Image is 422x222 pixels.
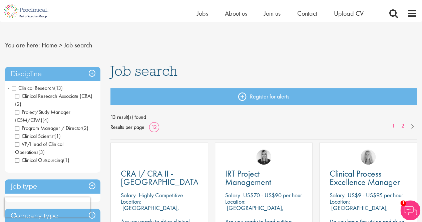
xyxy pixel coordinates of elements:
[5,179,100,194] h3: Job type
[110,122,144,132] span: Results per page
[330,204,388,218] p: [GEOGRAPHIC_DATA], [GEOGRAPHIC_DATA]
[63,157,69,164] span: (1)
[334,9,364,18] a: Upload CV
[110,88,417,105] a: Register for alerts
[15,133,54,140] span: Clinical Scientist
[54,84,63,91] span: (13)
[7,83,9,93] span: -
[121,170,198,186] a: CRA I/ CRA II - [GEOGRAPHIC_DATA]
[361,150,376,165] img: Shannon Briggs
[12,84,54,91] span: Clinical Research
[330,170,407,186] a: Clinical Process Excellence Manager
[15,157,69,164] span: Clinical Outsourcing
[348,191,403,199] p: US$9 - US$95 per hour
[197,9,208,18] a: Jobs
[15,157,63,164] span: Clinical Outsourcing
[330,191,345,199] span: Salary
[225,168,271,188] span: IRT Project Management
[5,67,100,81] h3: Discipline
[400,200,406,206] span: 1
[42,117,49,124] span: (4)
[42,41,57,49] a: breadcrumb link
[110,112,417,122] span: 13 result(s) found
[15,92,92,99] span: Clinical Research Associate (CRA)
[243,191,302,199] p: US$70 - US$90 per hour
[139,191,183,199] p: Highly Competitive
[15,133,61,140] span: Clinical Scientist
[15,100,21,107] span: (2)
[110,62,177,80] span: Job search
[225,191,240,199] span: Salary
[38,149,45,156] span: (3)
[15,125,82,132] span: Program Manager / Director
[5,41,40,49] span: You are here:
[225,198,246,205] span: Location:
[12,84,63,91] span: Clinical Research
[5,197,90,217] iframe: reCAPTCHA
[297,9,317,18] a: Contact
[400,200,420,220] img: Chatbot
[54,133,61,140] span: (1)
[121,198,141,205] span: Location:
[225,170,302,186] a: IRT Project Management
[59,41,62,49] span: >
[15,141,63,156] span: VP/Head of Clinical Operations
[121,168,201,188] span: CRA I/ CRA II - [GEOGRAPHIC_DATA]
[82,125,88,132] span: (2)
[398,122,408,130] a: 2
[330,198,350,205] span: Location:
[64,41,92,49] span: Job search
[330,168,400,188] span: Clinical Process Excellence Manager
[15,108,70,124] span: Project/Study Manager (CSM/CPM)
[264,9,281,18] a: Join us
[389,122,398,130] a: 1
[121,204,179,218] p: [GEOGRAPHIC_DATA], [GEOGRAPHIC_DATA]
[225,204,284,218] p: [GEOGRAPHIC_DATA], [GEOGRAPHIC_DATA]
[225,9,247,18] a: About us
[15,125,88,132] span: Program Manager / Director
[149,124,159,131] a: 12
[256,150,271,165] img: Janelle Jones
[121,191,136,199] span: Salary
[15,92,92,107] span: Clinical Research Associate (CRA)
